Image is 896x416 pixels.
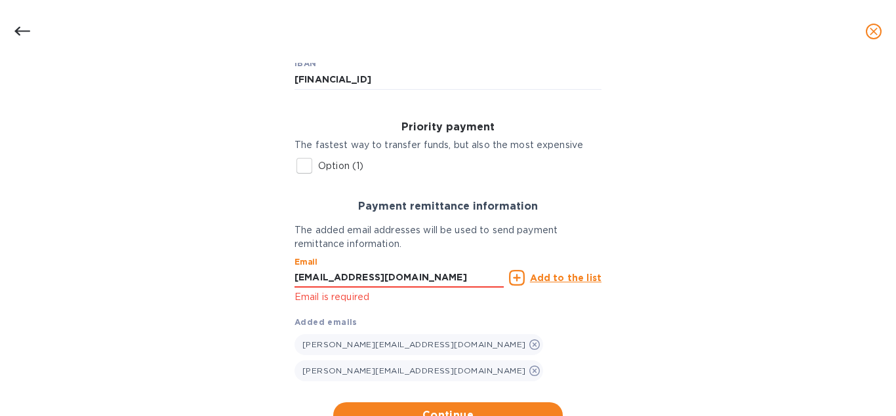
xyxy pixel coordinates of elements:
[295,70,601,90] input: IBAN
[295,223,601,251] p: The added email addresses will be used to send payment remittance information.
[295,317,357,327] b: Added emails
[302,366,525,375] span: [PERSON_NAME][EMAIL_ADDRESS][DOMAIN_NAME]
[295,258,317,266] label: Email
[295,138,601,152] p: The fastest way to transfer funds, but also the most expensive
[295,360,543,381] div: [PERSON_NAME][EMAIL_ADDRESS][DOMAIN_NAME]
[295,58,317,68] b: IBAN
[295,334,543,355] div: [PERSON_NAME][EMAIL_ADDRESS][DOMAIN_NAME]
[295,121,601,134] h3: Priority payment
[295,200,601,213] h3: Payment remittance information
[302,339,525,349] span: [PERSON_NAME][EMAIL_ADDRESS][DOMAIN_NAME]
[318,159,363,173] p: Option (1)
[295,268,504,288] input: Enter email
[530,273,601,283] u: Add to the list
[858,16,889,47] button: close
[295,290,504,305] p: Email is required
